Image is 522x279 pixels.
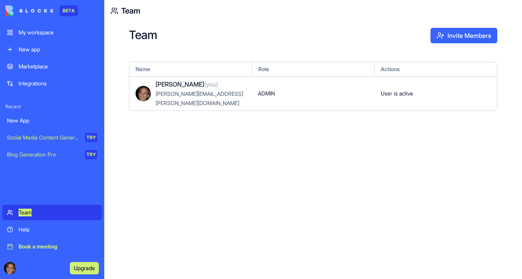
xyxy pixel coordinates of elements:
a: Help [2,222,102,237]
div: Integrations [19,80,97,87]
span: [PERSON_NAME] [156,80,218,89]
a: Blog Generation ProTRY [2,147,102,162]
button: Upgrade [70,262,99,274]
div: Actions [375,62,497,76]
img: logo [5,5,53,16]
div: TRY [85,150,97,159]
a: Team [2,205,102,220]
div: My workspace [19,29,97,36]
div: Name [129,62,252,76]
h2: Team [129,28,430,43]
div: New app [19,46,97,53]
a: New App [2,113,102,128]
a: Team [121,5,140,16]
div: BETA [59,5,78,16]
img: ACg8ocKwlY-G7EnJG7p3bnYwdp_RyFFHyn9MlwQjYsG_56ZlydI1TXjL_Q=s96-c [136,86,151,101]
div: Book a meeting [19,243,97,250]
a: Marketplace [2,59,102,74]
a: Integrations [2,76,102,91]
div: TRY [85,133,97,142]
img: ACg8ocKwlY-G7EnJG7p3bnYwdp_RyFFHyn9MlwQjYsG_56ZlydI1TXjL_Q=s96-c [4,262,16,274]
span: Recent [2,104,102,110]
a: New app [2,42,102,57]
span: (you) [204,80,218,88]
a: Upgrade [70,264,99,272]
div: Blog Generation Pro [7,151,80,158]
div: Marketplace [19,63,97,70]
a: Social Media Content GeneratorTRY [2,130,102,145]
a: Book a meeting [2,239,102,254]
div: Help [19,226,97,233]
div: Team [19,209,97,216]
div: New App [7,117,97,124]
a: My workspace [2,25,102,40]
button: Invite Members [430,28,497,43]
div: Role [252,62,375,76]
span: ADMIN [258,90,275,97]
span: [PERSON_NAME][EMAIL_ADDRESS][PERSON_NAME][DOMAIN_NAME] [156,90,243,106]
a: BETA [5,5,78,16]
div: Social Media Content Generator [7,134,80,141]
span: User is active [381,90,413,97]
